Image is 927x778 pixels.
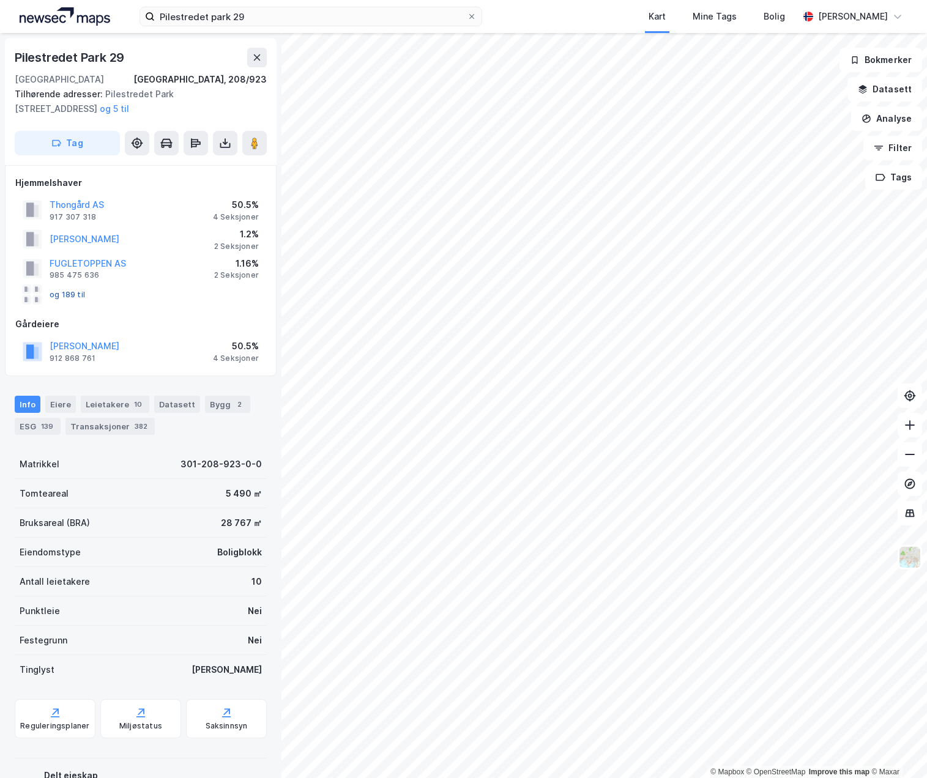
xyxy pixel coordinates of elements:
[764,9,785,24] div: Bolig
[181,457,262,472] div: 301-208-923-0-0
[50,270,99,280] div: 985 475 636
[226,486,262,501] div: 5 490 ㎡
[15,396,40,413] div: Info
[15,418,61,435] div: ESG
[866,719,927,778] iframe: Chat Widget
[248,633,262,648] div: Nei
[866,719,927,778] div: Kontrollprogram for chat
[15,89,105,99] span: Tilhørende adresser:
[15,317,266,332] div: Gårdeiere
[840,48,922,72] button: Bokmerker
[851,106,922,131] button: Analyse
[20,516,90,530] div: Bruksareal (BRA)
[818,9,888,24] div: [PERSON_NAME]
[213,198,259,212] div: 50.5%
[15,48,127,67] div: Pilestredet Park 29
[809,768,869,776] a: Improve this map
[217,545,262,560] div: Boligblokk
[746,768,806,776] a: OpenStreetMap
[233,398,245,410] div: 2
[65,418,155,435] div: Transaksjoner
[898,546,921,569] img: Z
[50,212,96,222] div: 917 307 318
[39,420,56,432] div: 139
[865,165,922,190] button: Tags
[213,354,259,363] div: 4 Seksjoner
[214,270,259,280] div: 2 Seksjoner
[20,545,81,560] div: Eiendomstype
[649,9,666,24] div: Kart
[214,242,259,251] div: 2 Seksjoner
[154,396,200,413] div: Datasett
[50,354,95,363] div: 912 868 761
[20,633,67,648] div: Festegrunn
[693,9,737,24] div: Mine Tags
[221,516,262,530] div: 28 767 ㎡
[20,574,90,589] div: Antall leietakere
[20,7,110,26] img: logo.a4113a55bc3d86da70a041830d287a7e.svg
[847,77,922,102] button: Datasett
[863,136,922,160] button: Filter
[15,87,257,116] div: Pilestredet Park [STREET_ADDRESS]
[133,72,267,87] div: [GEOGRAPHIC_DATA], 208/923
[251,574,262,589] div: 10
[20,662,54,677] div: Tinglyst
[132,398,144,410] div: 10
[20,486,69,501] div: Tomteareal
[20,457,59,472] div: Matrikkel
[20,721,89,731] div: Reguleringsplaner
[206,721,248,731] div: Saksinnsyn
[132,420,150,432] div: 382
[213,212,259,222] div: 4 Seksjoner
[155,7,467,26] input: Søk på adresse, matrikkel, gårdeiere, leietakere eller personer
[15,176,266,190] div: Hjemmelshaver
[15,72,104,87] div: [GEOGRAPHIC_DATA]
[192,662,262,677] div: [PERSON_NAME]
[205,396,250,413] div: Bygg
[248,604,262,618] div: Nei
[214,227,259,242] div: 1.2%
[81,396,149,413] div: Leietakere
[20,604,60,618] div: Punktleie
[710,768,744,776] a: Mapbox
[45,396,76,413] div: Eiere
[214,256,259,271] div: 1.16%
[213,339,259,354] div: 50.5%
[15,131,120,155] button: Tag
[119,721,162,731] div: Miljøstatus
